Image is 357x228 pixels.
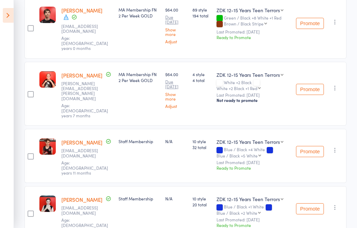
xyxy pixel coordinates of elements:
[165,92,187,101] a: Show more
[217,222,290,228] div: Ready to Promote
[61,24,107,34] small: taln001@gmail.com
[165,79,187,89] small: Due [DATE]
[61,205,107,215] small: hompr.2@gmail.com
[192,7,211,13] span: 89 style
[39,71,56,88] img: image1738379384.png
[119,196,160,201] div: Staff Membership
[61,35,108,51] span: Age: [DEMOGRAPHIC_DATA] years 0 months
[39,138,56,155] img: image1709349299.png
[217,160,290,165] small: Last Promoted: [DATE]
[217,71,280,78] div: ZDK 12-15 Years Teen Terrors
[165,196,187,201] div: N/A
[61,81,107,101] small: eloise.m.olsen@icloud.com
[39,7,56,23] img: image1669365520.png
[165,138,187,144] div: N/A
[217,86,257,90] div: White +2 Black +1 Red
[192,13,211,19] span: 194 total
[217,204,290,215] div: Blue / Black +1 White
[165,7,187,44] div: $64.00
[192,144,211,150] span: 32 total
[217,29,290,34] small: Last Promoted: [DATE]
[296,146,324,157] button: Promote
[217,80,290,90] div: White +2 Black
[119,138,160,144] div: Staff Membership
[61,160,108,176] span: Age: [DEMOGRAPHIC_DATA] years 11 months
[217,138,280,145] div: ZDK 12-15 Years Teen Terrors
[217,211,257,215] div: Blue / Black +2 White
[217,153,258,158] div: Blue / Black +5 White
[192,196,211,201] span: 10 style
[296,84,324,95] button: Promote
[217,196,280,203] div: ZDK 12-15 Years Teen Terrors
[296,18,324,29] button: Promote
[192,77,211,83] span: 4 total
[217,165,290,171] div: Ready to Promote
[165,104,187,108] a: Adjust
[217,147,290,157] div: Blue / Black +4 White
[296,203,324,214] button: Promote
[165,71,187,109] div: $64.00
[61,7,102,14] a: [PERSON_NAME]
[165,27,187,36] a: Show more
[217,7,280,14] div: ZDK 12-15 Years Teen Terrors
[192,71,211,77] span: 4 style
[119,7,160,19] div: MA Membership FN 2 Per Week GOLD
[61,139,102,146] a: [PERSON_NAME]
[119,71,160,83] div: MA Membership FN 2 Per Week GOLD
[224,21,264,26] div: Brown / Black Stripe
[165,39,187,44] a: Adjust
[217,97,290,103] div: Not ready to promote
[217,15,290,27] div: Green / Black +8 White +1 Red
[61,196,102,203] a: [PERSON_NAME]
[165,15,187,25] small: Due [DATE]
[61,72,102,79] a: [PERSON_NAME]
[217,93,290,97] small: Last Promoted: [DATE]
[217,34,290,40] div: Ready to Promote
[39,196,56,212] img: image1709349122.png
[217,217,290,222] small: Last Promoted: [DATE]
[61,148,107,158] small: hompr.2@gmail.com
[61,102,108,118] span: Age: [DEMOGRAPHIC_DATA] years 7 months
[192,201,211,207] span: 20 total
[192,138,211,144] span: 10 style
